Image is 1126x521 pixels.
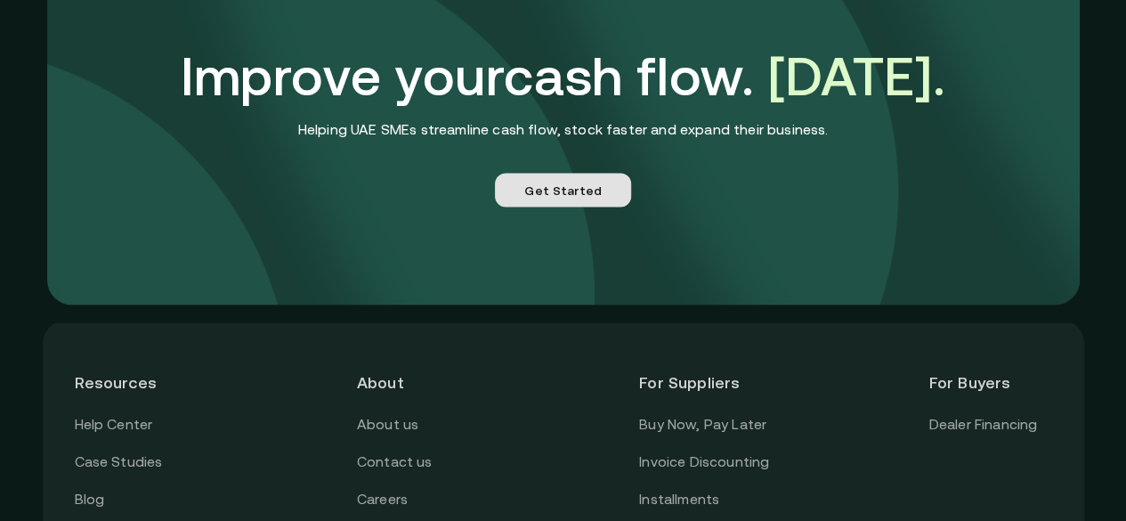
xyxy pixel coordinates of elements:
header: For Suppliers [639,351,769,412]
a: Get Started [495,173,631,207]
h3: Improve your cash flow. [181,45,945,109]
a: About us [357,412,418,436]
header: For Buyers [928,351,1051,412]
a: Invoice Discounting [639,450,769,473]
header: About [357,351,480,412]
span: [DATE]. [768,45,945,107]
a: Case Studies [75,450,163,473]
p: Helping UAE SMEs streamline cash flow, stock faster and expand their business. [298,119,828,140]
a: Careers [357,487,408,510]
a: Buy Now, Pay Later [639,412,766,436]
header: Resources [75,351,198,412]
a: Help Center [75,412,153,436]
a: Contact us [357,450,433,473]
a: Blog [75,487,105,510]
a: Dealer Financing [928,412,1037,436]
a: Installments [639,487,719,510]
